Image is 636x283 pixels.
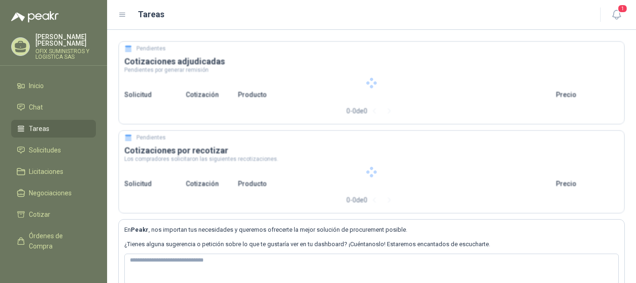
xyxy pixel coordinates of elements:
[11,141,96,159] a: Solicitudes
[29,231,87,251] span: Órdenes de Compra
[29,209,50,220] span: Cotizar
[124,240,619,249] p: ¿Tienes alguna sugerencia o petición sobre lo que te gustaría ver en tu dashboard? ¡Cuéntanoslo! ...
[11,163,96,180] a: Licitaciones
[608,7,625,23] button: 1
[35,48,96,60] p: OFIX SUMINISTROS Y LOGISTICA SAS
[11,120,96,138] a: Tareas
[131,226,149,233] b: Peakr
[11,184,96,202] a: Negociaciones
[11,77,96,95] a: Inicio
[29,124,49,134] span: Tareas
[11,11,59,22] img: Logo peakr
[138,8,164,21] h1: Tareas
[11,259,96,276] a: Remisiones
[35,34,96,47] p: [PERSON_NAME] [PERSON_NAME]
[29,102,43,112] span: Chat
[29,188,72,198] span: Negociaciones
[29,166,63,177] span: Licitaciones
[11,206,96,223] a: Cotizar
[29,81,44,91] span: Inicio
[11,227,96,255] a: Órdenes de Compra
[29,145,61,155] span: Solicitudes
[124,225,619,235] p: En , nos importan tus necesidades y queremos ofrecerte la mejor solución de procurement posible.
[11,98,96,116] a: Chat
[617,4,628,13] span: 1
